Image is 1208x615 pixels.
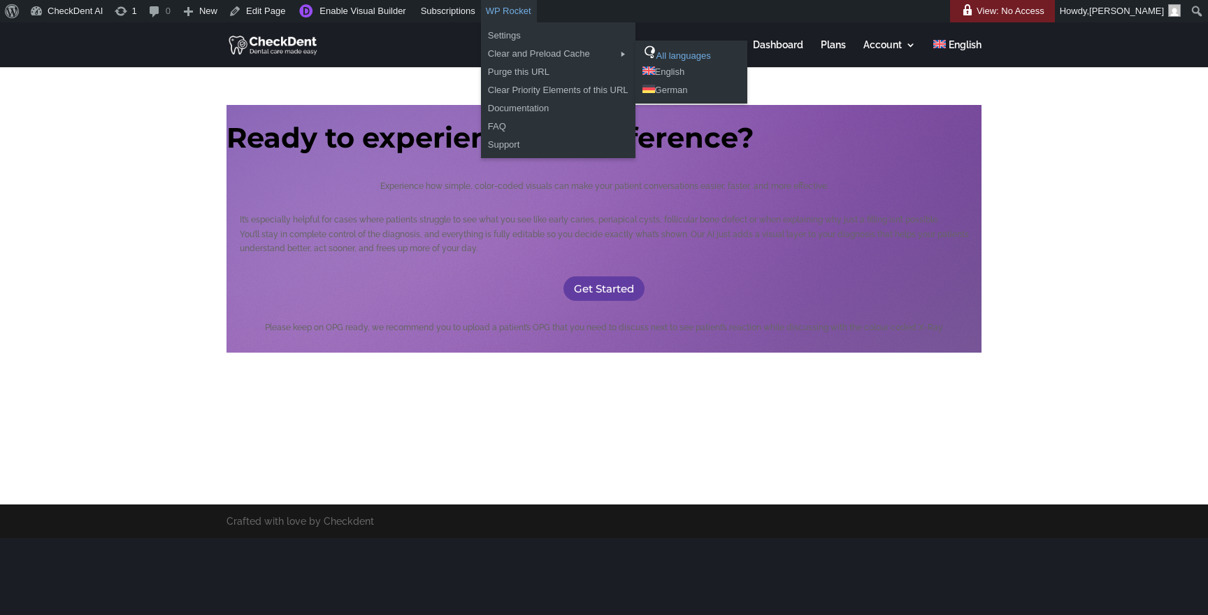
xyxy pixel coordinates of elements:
[226,321,981,334] p: Please keep on OPG ready, we recommend you to upload a patient’s OPG that you need to discuss nex...
[481,63,635,81] a: Purge this URL
[563,276,645,301] a: Get Started
[481,118,635,136] a: FAQ
[226,124,981,159] h1: Ready to experience the difference?
[635,63,747,81] a: English
[949,39,981,50] span: English
[229,34,319,56] img: CheckDent AI
[635,45,747,63] a: All languages
[863,40,916,67] a: Account
[481,27,635,45] a: Settings
[226,515,374,535] div: Crafted with love by Checkdent
[226,236,236,246] span: 
[635,81,747,99] a: German
[642,85,655,93] img: de
[481,136,635,154] a: Support
[699,40,735,67] a: Analyze
[226,215,236,225] span: 
[481,99,635,118] a: Documentation
[226,180,981,192] p: Experience how simple, color-coded visuals can make your patient conversations easier, faster, an...
[642,45,656,59] img: all
[236,227,981,256] span: You’ll stay in complete control of the diagnosis, and everything is fully editable so you decide ...
[481,45,635,63] div: Clear and Preload Cache
[481,81,635,99] a: Clear Priority Elements of this URL
[642,66,655,75] img: en
[1089,6,1164,16] span: [PERSON_NAME]
[753,40,803,67] a: Dashboard
[236,213,939,227] span: It’s especially helpful for cases where patients struggle to see what you see like early caries, ...
[1168,4,1181,17] img: Arnav Saha
[821,40,846,67] a: Plans
[933,40,981,67] a: English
